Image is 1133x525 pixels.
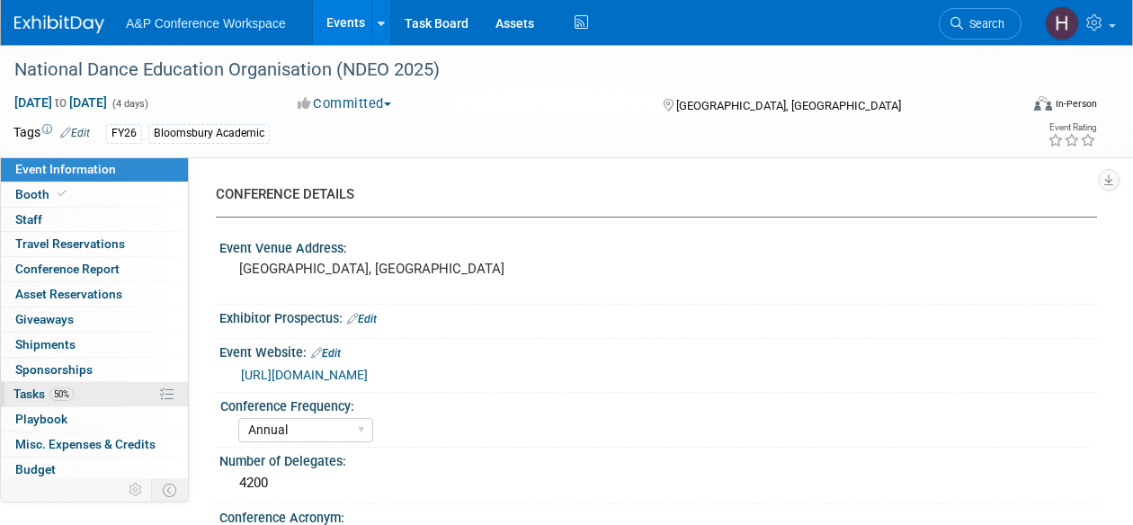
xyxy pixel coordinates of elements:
[1034,96,1052,111] img: Format-Inperson.png
[1,407,188,432] a: Playbook
[15,312,74,326] span: Giveaways
[15,187,70,201] span: Booth
[14,15,104,33] img: ExhibitDay
[15,437,156,451] span: Misc. Expenses & Credits
[1,182,188,207] a: Booth
[241,368,368,382] a: [URL][DOMAIN_NAME]
[347,313,377,325] a: Edit
[15,236,125,251] span: Travel Reservations
[15,212,42,227] span: Staff
[15,462,56,476] span: Budget
[219,339,1097,362] div: Event Website:
[13,387,74,401] span: Tasks
[676,99,901,112] span: [GEOGRAPHIC_DATA], [GEOGRAPHIC_DATA]
[219,448,1097,470] div: Number of Delegates:
[1,208,188,232] a: Staff
[311,347,341,360] a: Edit
[1055,97,1097,111] div: In-Person
[1,282,188,307] a: Asset Reservations
[239,261,566,277] pre: [GEOGRAPHIC_DATA], [GEOGRAPHIC_DATA]
[152,478,189,502] td: Toggle Event Tabs
[1,382,188,406] a: Tasks50%
[1048,123,1096,132] div: Event Rating
[120,478,152,502] td: Personalize Event Tab Strip
[8,54,1004,86] div: National Dance Education Organisation (NDEO 2025)
[49,387,74,401] span: 50%
[1,333,188,357] a: Shipments
[15,412,67,426] span: Playbook
[963,17,1004,31] span: Search
[219,305,1097,328] div: Exhibitor Prospectus:
[1,232,188,256] a: Travel Reservations
[220,393,1089,415] div: Conference Frequency:
[291,94,398,113] button: Committed
[1,307,188,332] a: Giveaways
[15,337,76,351] span: Shipments
[939,8,1021,40] a: Search
[1,458,188,482] a: Budget
[13,123,90,144] td: Tags
[1045,6,1079,40] img: Hannah Siegel
[15,262,120,276] span: Conference Report
[52,95,69,110] span: to
[126,16,286,31] span: A&P Conference Workspace
[13,94,108,111] span: [DATE] [DATE]
[106,124,142,143] div: FY26
[111,98,148,110] span: (4 days)
[1,257,188,281] a: Conference Report
[233,469,1084,497] div: 4200
[15,287,122,301] span: Asset Reservations
[15,362,93,377] span: Sponsorships
[1,358,188,382] a: Sponsorships
[1,432,188,457] a: Misc. Expenses & Credits
[939,93,1097,120] div: Event Format
[1,157,188,182] a: Event Information
[219,235,1097,257] div: Event Venue Address:
[148,124,270,143] div: Bloomsbury Academic
[15,162,116,176] span: Event Information
[60,127,90,139] a: Edit
[216,185,1084,204] div: CONFERENCE DETAILS
[58,189,67,199] i: Booth reservation complete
